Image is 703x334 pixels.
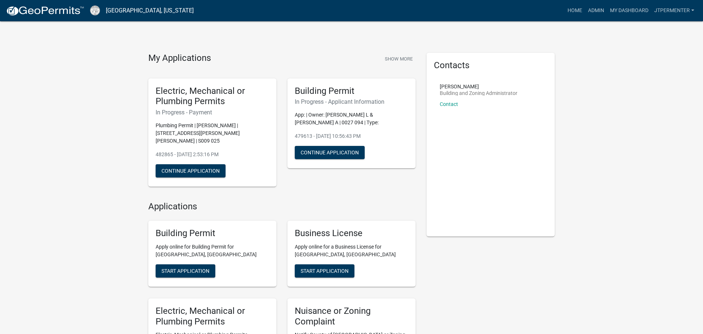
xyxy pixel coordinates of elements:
span: Start Application [161,268,209,274]
a: [GEOGRAPHIC_DATA], [US_STATE] [106,4,194,17]
a: My Dashboard [607,4,651,18]
h5: Building Permit [156,228,269,239]
a: Admin [585,4,607,18]
p: Plumbing Permit | [PERSON_NAME] | [STREET_ADDRESS][PERSON_NAME][PERSON_NAME] | S009 025 [156,122,269,145]
p: Apply online for Building Permit for [GEOGRAPHIC_DATA], [GEOGRAPHIC_DATA] [156,243,269,258]
button: Show More [382,53,416,65]
h5: Electric, Mechanical or Plumbing Permits [156,86,269,107]
h6: In Progress - Payment [156,109,269,116]
h5: Business License [295,228,408,239]
h5: Nuisance or Zoning Complaint [295,306,408,327]
h5: Contacts [434,60,547,71]
p: [PERSON_NAME] [440,84,517,89]
h5: Electric, Mechanical or Plumbing Permits [156,306,269,327]
span: Start Application [301,268,349,274]
p: App: | Owner: [PERSON_NAME] L & [PERSON_NAME] A | 0027 094 | Type: [295,111,408,126]
button: Start Application [295,264,354,278]
h4: My Applications [148,53,211,64]
button: Continue Application [295,146,365,159]
p: 479613 - [DATE] 10:56:43 PM [295,132,408,140]
h5: Building Permit [295,86,408,96]
img: Cook County, Georgia [90,5,100,15]
h6: In Progress - Applicant Information [295,98,408,105]
p: Building and Zoning Administrator [440,91,517,96]
button: Start Application [156,264,215,278]
button: Continue Application [156,164,226,177]
p: 482865 - [DATE] 2:53:16 PM [156,151,269,158]
p: Apply online for a Business License for [GEOGRAPHIC_DATA], [GEOGRAPHIC_DATA] [295,243,408,258]
a: Contact [440,101,458,107]
h4: Applications [148,201,416,212]
a: jtpermenter [651,4,697,18]
a: Home [565,4,585,18]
